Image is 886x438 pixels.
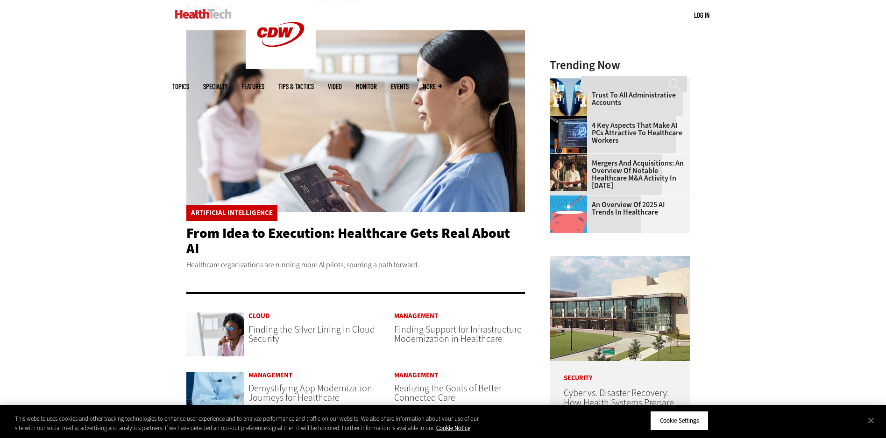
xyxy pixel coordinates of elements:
img: illustration of computer chip being put inside head with waves [550,195,587,233]
img: Doctor using tablet [186,29,525,212]
a: abstract image of woman with pixelated face [550,78,592,86]
a: Events [391,83,409,90]
img: Desktop monitor with brain AI concept [550,116,587,153]
a: Management [248,372,379,379]
a: Cyber vs. Disaster Recovery: How Health Systems Prepare for the Worst [564,387,674,419]
a: More information about your privacy [436,424,470,432]
a: Management [394,372,525,379]
a: Log in [694,11,709,19]
a: Extending IAM and Zero Trust to All Administrative Accounts [550,84,684,106]
a: Desktop monitor with brain AI concept [550,116,592,124]
a: Finding Support for Infrastructure Modernization in Healthcare [394,323,522,345]
img: Nurse using computer in the hospital [186,313,244,356]
a: Demystifying App Modernization Journeys for Healthcare [248,382,372,404]
a: Video [328,83,342,90]
a: illustration of computer chip being put inside head with waves [550,195,592,203]
div: This website uses cookies and other tracking technologies to enhance user experience and to analy... [15,414,487,432]
a: CDW [246,62,316,71]
a: Realizing the Goals of Better Connected Care [394,382,502,404]
span: More [423,83,442,90]
img: abstract image of woman with pixelated face [550,78,587,116]
a: Cloud [248,313,379,320]
button: Close [861,410,881,431]
a: Tips & Tactics [278,83,314,90]
p: Security [550,361,690,382]
a: Features [241,83,264,90]
a: From Idea to Execution: Healthcare Gets Real About AI [186,224,510,258]
img: business leaders shake hands in conference room [550,154,587,191]
a: MonITor [356,83,377,90]
img: Doctor working at the medical network on the tablet [186,372,244,416]
img: University of Vermont Medical Center’s main campus [550,256,690,361]
a: business leaders shake hands in conference room [550,154,592,161]
a: An Overview of 2025 AI Trends in Healthcare [550,201,684,216]
button: Cookie Settings [650,411,709,431]
a: Management [394,313,525,320]
a: 4 Key Aspects That Make AI PCs Attractive to Healthcare Workers [550,122,684,144]
a: Artificial Intelligence [191,209,273,216]
a: Mergers and Acquisitions: An Overview of Notable Healthcare M&A Activity in [DATE] [550,160,684,189]
span: Topics [172,83,189,90]
img: Home [175,9,232,19]
div: User menu [694,10,709,20]
a: Finding the Silver Lining in Cloud Security [248,323,375,345]
span: Specialty [203,83,227,90]
p: Healthcare organizations are running more AI pilots, spurring a path forward. [186,259,525,271]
